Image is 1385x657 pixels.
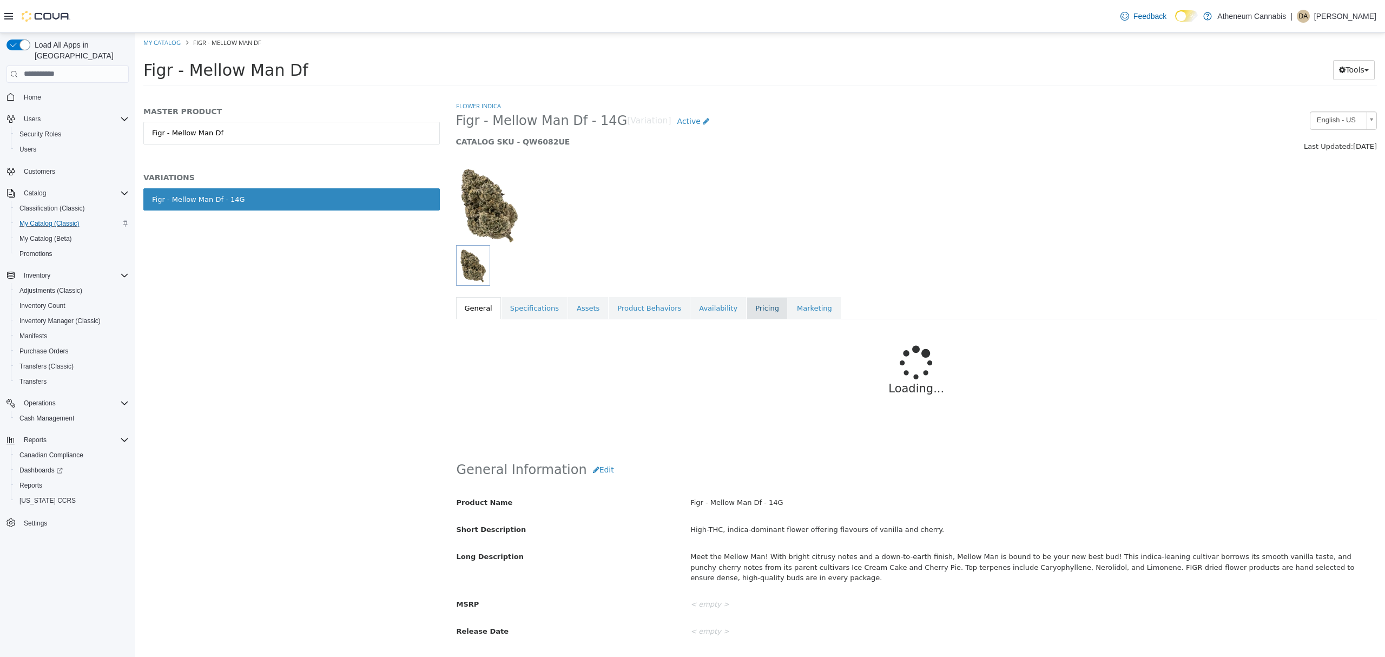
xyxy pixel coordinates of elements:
[22,11,70,22] img: Cova
[24,167,55,176] span: Customers
[15,479,129,492] span: Reports
[11,344,133,359] button: Purchase Orders
[19,397,129,410] span: Operations
[15,464,67,477] a: Dashboards
[1217,10,1286,23] p: Atheneum Cannabis
[1175,79,1227,96] span: English - US
[433,264,473,287] a: Assets
[547,488,1249,507] div: High-THC, indica-dominant flower offering flavours of vanilla and cherry.
[19,377,47,386] span: Transfers
[15,412,78,425] a: Cash Management
[1299,10,1308,23] span: DA
[11,313,133,328] button: Inventory Manager (Classic)
[24,399,56,408] span: Operations
[15,345,129,358] span: Purchase Orders
[19,301,65,310] span: Inventory Count
[19,204,85,213] span: Classification (Classic)
[11,411,133,426] button: Cash Management
[19,145,36,154] span: Users
[2,89,133,105] button: Home
[19,517,51,530] a: Settings
[15,464,129,477] span: Dashboards
[11,328,133,344] button: Manifests
[452,427,485,447] button: Edit
[19,91,45,104] a: Home
[11,231,133,246] button: My Catalog (Beta)
[15,247,57,260] a: Promotions
[19,113,129,126] span: Users
[547,589,1249,608] div: < empty >
[8,28,173,47] span: Figr - Mellow Man Df
[2,186,133,201] button: Catalog
[19,347,69,356] span: Purchase Orders
[15,217,129,230] span: My Catalog (Classic)
[15,449,129,462] span: Canadian Compliance
[17,161,110,172] div: Figr - Mellow Man Df - 14G
[2,432,133,448] button: Reports
[321,465,378,474] span: Product Name
[1175,10,1198,22] input: Dark Mode
[19,219,80,228] span: My Catalog (Classic)
[15,143,129,156] span: Users
[15,330,51,343] a: Manifests
[19,130,61,139] span: Security Roles
[11,246,133,261] button: Promotions
[321,427,1242,447] h2: General Information
[11,493,133,508] button: [US_STATE] CCRS
[19,165,60,178] a: Customers
[653,264,705,287] a: Marketing
[492,84,536,93] small: [Variation]
[19,481,42,490] span: Reports
[19,187,129,200] span: Catalog
[19,451,83,459] span: Canadian Compliance
[15,217,84,230] a: My Catalog (Classic)
[15,284,87,297] a: Adjustments (Classic)
[19,433,129,446] span: Reports
[11,374,133,389] button: Transfers
[15,128,129,141] span: Security Roles
[2,396,133,411] button: Operations
[11,448,133,463] button: Canadian Compliance
[321,69,366,77] a: Flower Indica
[15,299,129,312] span: Inventory Count
[321,104,1007,114] h5: CATALOG SKU - QW6082UE
[19,496,76,505] span: [US_STATE] CCRS
[19,362,74,371] span: Transfers (Classic)
[2,268,133,283] button: Inventory
[321,80,492,96] span: Figr - Mellow Man Df - 14G
[353,347,1210,365] p: Loading...
[19,286,82,295] span: Adjustments (Classic)
[19,269,129,282] span: Inventory
[15,449,88,462] a: Canadian Compliance
[19,249,52,258] span: Promotions
[547,515,1249,554] div: Meet the Mellow Man! With bright citrusy notes and a down-to-earth finish, Mellow Man is bound to...
[321,594,374,602] span: Release Date
[547,562,1249,581] div: < empty >
[15,330,129,343] span: Manifests
[366,264,432,287] a: Specifications
[15,494,129,507] span: Washington CCRS
[321,567,344,575] span: MSRP
[15,232,129,245] span: My Catalog (Beta)
[19,234,72,243] span: My Catalog (Beta)
[19,113,45,126] button: Users
[19,433,51,446] button: Reports
[11,359,133,374] button: Transfers (Classic)
[58,5,126,14] span: Figr - Mellow Man Df
[15,202,89,215] a: Classification (Classic)
[15,247,129,260] span: Promotions
[321,264,366,287] a: General
[542,84,565,93] span: Active
[15,494,80,507] a: [US_STATE] CCRS
[11,298,133,313] button: Inventory Count
[19,516,129,529] span: Settings
[24,189,46,198] span: Catalog
[11,142,133,157] button: Users
[473,264,555,287] a: Product Behaviors
[15,314,105,327] a: Inventory Manager (Classic)
[15,202,129,215] span: Classification (Classic)
[15,143,41,156] a: Users
[11,478,133,493] button: Reports
[15,345,73,358] a: Purchase Orders
[19,165,129,178] span: Customers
